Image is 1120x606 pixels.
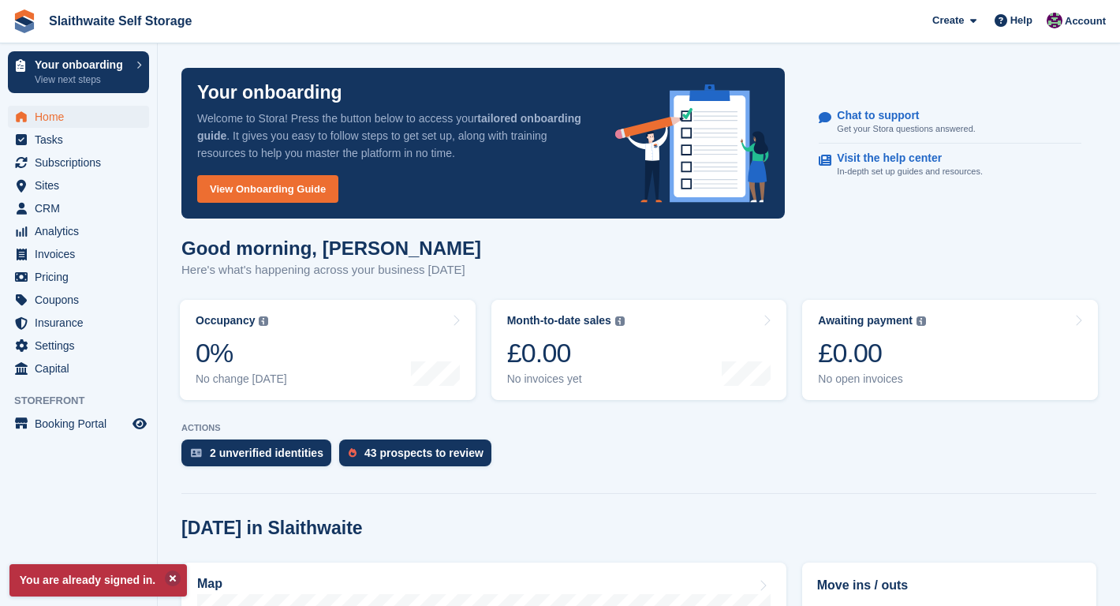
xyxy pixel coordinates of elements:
[507,372,625,386] div: No invoices yet
[1010,13,1032,28] span: Help
[181,440,339,474] a: 2 unverified identities
[507,337,625,369] div: £0.00
[615,84,770,203] img: onboarding-info-6c161a55d2c0e0a8cae90662b2fe09162a5109e8cc188191df67fb4f79e88e88.svg
[43,8,198,34] a: Slaithwaite Self Storage
[13,9,36,33] img: stora-icon-8386f47178a22dfd0bd8f6a31ec36ba5ce8667c1dd55bd0f319d3a0aa187defe.svg
[35,73,129,87] p: View next steps
[8,129,149,151] a: menu
[837,109,962,122] p: Chat to support
[802,300,1098,400] a: Awaiting payment £0.00 No open invoices
[818,372,926,386] div: No open invoices
[181,423,1096,433] p: ACTIONS
[8,335,149,357] a: menu
[196,372,287,386] div: No change [DATE]
[932,13,964,28] span: Create
[14,393,157,409] span: Storefront
[35,220,129,242] span: Analytics
[837,122,975,136] p: Get your Stora questions answered.
[837,151,970,165] p: Visit the help center
[197,84,342,102] p: Your onboarding
[35,413,129,435] span: Booking Portal
[191,448,202,458] img: verify_identity-adf6edd0f0f0b5bbfe63781bf79b02c33cf7c696d77639b501bdc392416b5a36.svg
[35,174,129,196] span: Sites
[35,335,129,357] span: Settings
[35,243,129,265] span: Invoices
[196,314,255,327] div: Occupancy
[8,220,149,242] a: menu
[35,289,129,311] span: Coupons
[819,144,1081,186] a: Visit the help center In-depth set up guides and resources.
[8,174,149,196] a: menu
[8,312,149,334] a: menu
[35,129,129,151] span: Tasks
[507,314,611,327] div: Month-to-date sales
[210,447,323,459] div: 2 unverified identities
[491,300,787,400] a: Month-to-date sales £0.00 No invoices yet
[8,413,149,435] a: menu
[35,59,129,70] p: Your onboarding
[818,314,913,327] div: Awaiting payment
[1047,13,1062,28] img: Sean Cashman
[364,447,483,459] div: 43 prospects to review
[8,289,149,311] a: menu
[8,266,149,288] a: menu
[196,337,287,369] div: 0%
[181,238,481,259] h1: Good morning, [PERSON_NAME]
[9,564,187,597] p: You are already signed in.
[35,357,129,380] span: Capital
[837,165,983,178] p: In-depth set up guides and resources.
[349,448,357,458] img: prospect-51fa495bee0391a8d652442698ab0144808aea92771e9ea1ae160a38d050c398.svg
[917,316,926,326] img: icon-info-grey-7440780725fd019a000dd9b08b2336e03edf1995a4989e88bcd33f0948082b44.svg
[181,518,363,539] h2: [DATE] in Slaithwaite
[8,151,149,174] a: menu
[35,197,129,219] span: CRM
[130,414,149,433] a: Preview store
[1065,13,1106,29] span: Account
[35,106,129,128] span: Home
[35,266,129,288] span: Pricing
[8,106,149,128] a: menu
[35,151,129,174] span: Subscriptions
[818,337,926,369] div: £0.00
[197,175,338,203] a: View Onboarding Guide
[819,101,1081,144] a: Chat to support Get your Stora questions answered.
[339,440,499,474] a: 43 prospects to review
[615,316,625,326] img: icon-info-grey-7440780725fd019a000dd9b08b2336e03edf1995a4989e88bcd33f0948082b44.svg
[8,51,149,93] a: Your onboarding View next steps
[8,197,149,219] a: menu
[180,300,476,400] a: Occupancy 0% No change [DATE]
[259,316,268,326] img: icon-info-grey-7440780725fd019a000dd9b08b2336e03edf1995a4989e88bcd33f0948082b44.svg
[35,312,129,334] span: Insurance
[197,110,590,162] p: Welcome to Stora! Press the button below to access your . It gives you easy to follow steps to ge...
[8,243,149,265] a: menu
[181,261,481,279] p: Here's what's happening across your business [DATE]
[197,577,222,591] h2: Map
[817,576,1081,595] h2: Move ins / outs
[8,357,149,380] a: menu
